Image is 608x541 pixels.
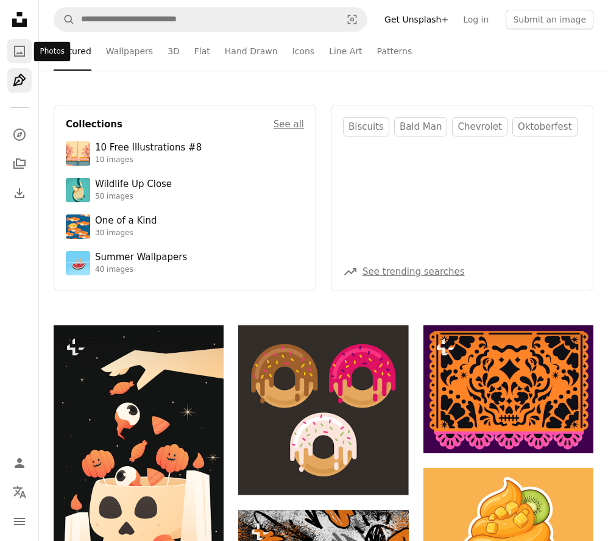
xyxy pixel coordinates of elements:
[95,252,187,264] div: Summer Wallpapers
[66,141,90,166] img: vector-1750308744205-56527770eef2
[7,181,32,205] a: Download History
[95,228,157,238] div: 30 images
[292,32,315,71] a: Icons
[394,117,448,136] a: bald man
[7,509,32,534] button: Menu
[423,325,593,453] img: Orange papel picado with skull design and floral designs
[54,447,224,458] a: Hand dropping halloween candy into a skull bowl
[7,68,32,93] a: Illustrations
[7,39,32,63] a: Photos
[238,405,408,415] a: Three donuts with colorful sprinkles and frosting
[95,192,172,202] div: 50 images
[225,32,278,71] a: Hand Drawn
[7,7,32,34] a: Home — Unsplash
[7,480,32,504] button: Language
[274,117,304,132] a: See all
[362,266,465,277] a: See trending searches
[95,155,202,165] div: 10 images
[343,117,389,136] a: biscuits
[95,142,202,154] div: 10 Free Illustrations #8
[95,215,157,227] div: One of a Kind
[338,8,367,31] button: Visual search
[95,265,187,275] div: 40 images
[7,122,32,147] a: Explore
[7,451,32,475] a: Log in / Sign up
[194,32,210,71] a: Flat
[66,178,304,202] a: Wildlife Up Close50 images
[168,32,180,71] a: 3D
[54,7,367,32] form: Find visuals sitewide
[66,214,304,239] a: One of a Kind30 images
[7,152,32,176] a: Collections
[66,251,90,275] img: premium_vector-1746457598234-1528d3a368e1
[238,325,408,495] img: Three donuts with colorful sprinkles and frosting
[66,141,304,166] a: 10 Free Illustrations #810 images
[423,384,593,395] a: Orange papel picado with skull design and floral designs
[377,32,412,71] a: Patterns
[506,10,593,29] button: Submit an image
[329,32,362,71] a: Line Art
[512,117,578,136] a: oktoberfest
[106,32,153,71] a: Wallpapers
[377,10,456,29] a: Get Unsplash+
[54,8,75,31] button: Search Unsplash
[66,117,122,132] h4: Collections
[66,214,90,239] img: premium_vector-1753329402269-eef6929b85ec
[456,10,496,29] a: Log in
[452,117,507,136] a: chevrolet
[95,179,172,191] div: Wildlife Up Close
[66,178,90,202] img: premium_vector-1698192084751-4d1afa02505a
[66,251,304,275] a: Summer Wallpapers40 images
